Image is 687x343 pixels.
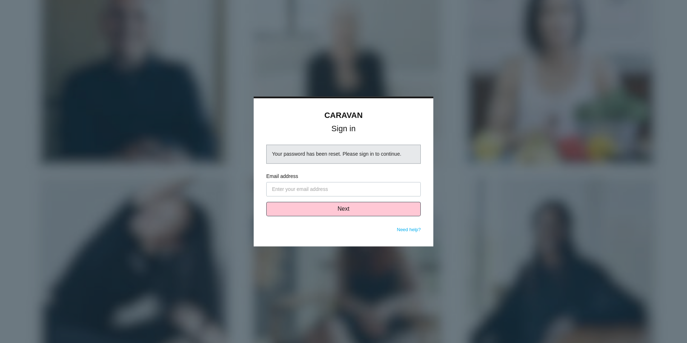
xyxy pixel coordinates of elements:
label: Email address [266,173,421,180]
input: Enter your email address [266,182,421,197]
div: Your password has been reset. Please sign in to continue. [272,151,415,158]
h1: Sign in [266,126,421,132]
button: Next [266,202,421,216]
a: Need help? [397,227,421,233]
a: CARAVAN [324,111,363,120]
